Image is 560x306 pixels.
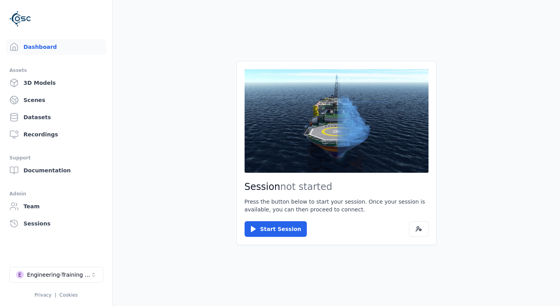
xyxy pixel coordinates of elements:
a: Cookies [59,292,78,298]
button: Start Session [245,221,307,237]
span: not started [280,181,332,192]
h2: Session [245,181,429,193]
div: Assets [9,66,103,75]
button: Select a workspace [9,267,103,283]
img: Logo [9,8,31,30]
a: 3D Models [6,75,106,91]
a: Documentation [6,163,106,178]
p: Press the button below to start your session. Once your session is available, you can then procee... [245,198,429,213]
div: Support [9,153,103,163]
a: Recordings [6,127,106,142]
a: Datasets [6,109,106,125]
a: Privacy [34,292,51,298]
a: Scenes [6,92,106,108]
div: Admin [9,189,103,199]
span: | [55,292,56,298]
div: Engineering-Training (SSO Staging) [27,271,90,279]
a: Dashboard [6,39,106,55]
a: Team [6,199,106,214]
a: Sessions [6,216,106,231]
div: E [16,271,24,279]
